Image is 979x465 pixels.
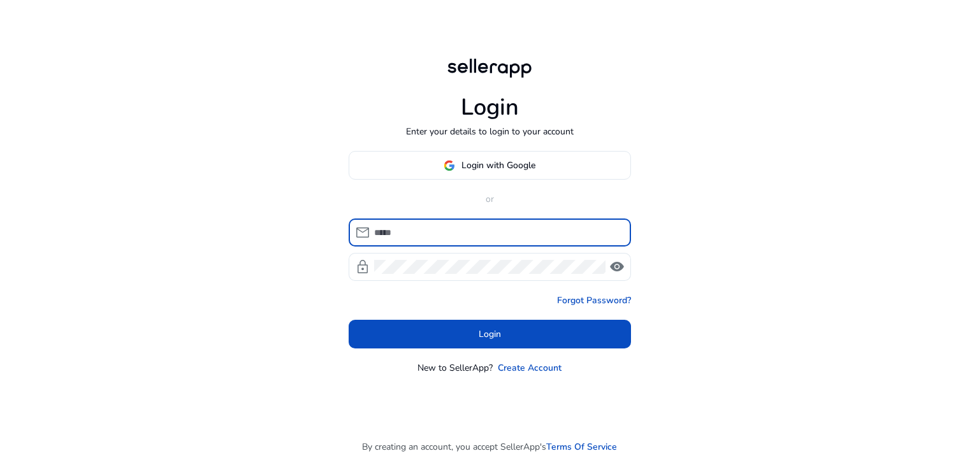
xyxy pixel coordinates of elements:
[498,361,562,375] a: Create Account
[546,440,617,454] a: Terms Of Service
[461,159,535,172] span: Login with Google
[355,225,370,240] span: mail
[557,294,631,307] a: Forgot Password?
[349,151,631,180] button: Login with Google
[406,125,574,138] p: Enter your details to login to your account
[444,160,455,171] img: google-logo.svg
[355,259,370,275] span: lock
[461,94,519,121] h1: Login
[349,320,631,348] button: Login
[349,192,631,206] p: or
[609,259,625,275] span: visibility
[479,327,501,341] span: Login
[417,361,493,375] p: New to SellerApp?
